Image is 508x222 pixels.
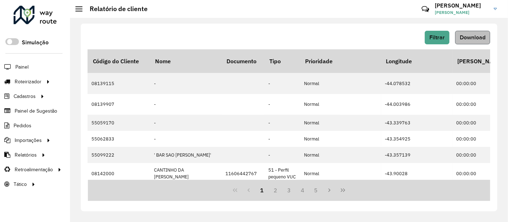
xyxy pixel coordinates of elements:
[381,94,453,115] td: -44.003986
[88,163,150,184] td: 08142000
[150,73,222,94] td: -
[310,131,381,147] td: -22.886774
[381,163,453,184] td: -43.90028
[296,183,309,197] button: 4
[88,115,150,131] td: 55059170
[88,131,150,147] td: 55062833
[381,73,453,94] td: -44.078532
[265,131,300,147] td: -
[310,115,381,131] td: -22.97913
[15,78,41,85] span: Roteirizador
[425,31,449,44] button: Filtrar
[435,2,488,9] h3: [PERSON_NAME]
[300,131,340,147] td: Normal
[15,63,29,71] span: Painel
[310,73,381,94] td: -22.487883
[14,181,27,188] span: Tático
[265,49,300,73] th: Tipo
[310,163,381,184] td: -22.626989
[265,94,300,115] td: -
[460,34,485,40] span: Download
[300,49,340,73] th: Prioridade
[381,131,453,147] td: -43.354925
[150,163,222,184] td: CANTINHO DA [PERSON_NAME]
[323,183,336,197] button: Next Page
[222,49,265,73] th: Documento
[150,115,222,131] td: -
[381,147,453,163] td: -43.357139
[310,49,381,73] th: Latitude
[150,147,222,163] td: ' BAR SAO [PERSON_NAME]'
[435,9,488,16] span: [PERSON_NAME]
[14,122,31,129] span: Pedidos
[300,73,340,94] td: Normal
[265,115,300,131] td: -
[336,183,350,197] button: Last Page
[88,49,150,73] th: Código do Cliente
[418,1,433,17] a: Contato Rápido
[310,147,381,163] td: -22.868445
[83,5,148,13] h2: Relatório de cliente
[15,166,53,173] span: Retroalimentação
[88,147,150,163] td: 55099222
[15,107,57,115] span: Painel de Sugestão
[150,94,222,115] td: -
[310,94,381,115] td: -22.51291
[300,115,340,131] td: Normal
[22,38,49,47] label: Simulação
[381,49,453,73] th: Longitude
[150,49,222,73] th: Nome
[282,183,296,197] button: 3
[269,183,282,197] button: 2
[88,94,150,115] td: 08139907
[381,115,453,131] td: -43.339763
[88,73,150,94] td: 08139115
[429,34,445,40] span: Filtrar
[15,137,42,144] span: Importações
[265,73,300,94] td: -
[265,147,300,163] td: -
[150,131,222,147] td: -
[300,163,340,184] td: Normal
[14,93,36,100] span: Cadastros
[300,147,340,163] td: Normal
[222,163,265,184] td: 11606442767
[300,94,340,115] td: Normal
[455,31,490,44] button: Download
[255,183,269,197] button: 1
[265,163,300,184] td: 51 - Perfil pequeno VUC
[15,151,37,159] span: Relatórios
[309,183,323,197] button: 5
